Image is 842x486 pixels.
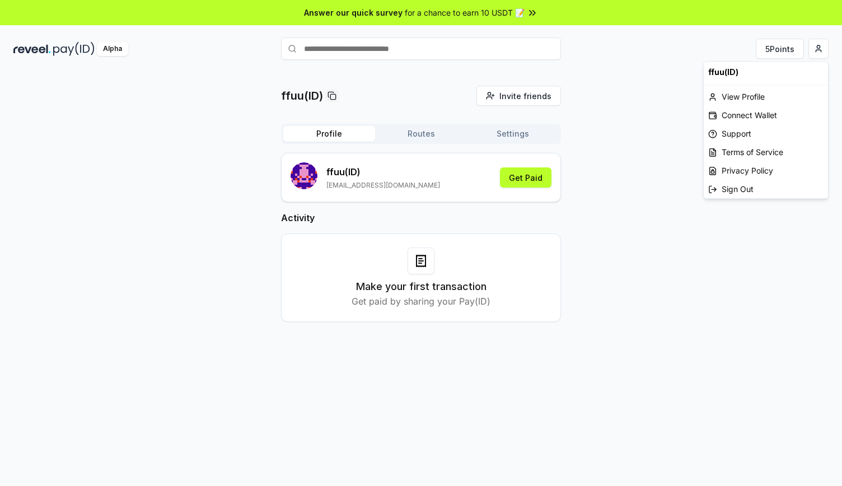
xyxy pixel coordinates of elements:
a: Terms of Service [704,143,828,161]
div: ffuu(ID) [704,62,828,82]
div: Connect Wallet [704,106,828,124]
a: Support [704,124,828,143]
div: View Profile [704,87,828,106]
a: Privacy Policy [704,161,828,180]
div: Sign Out [704,180,828,198]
